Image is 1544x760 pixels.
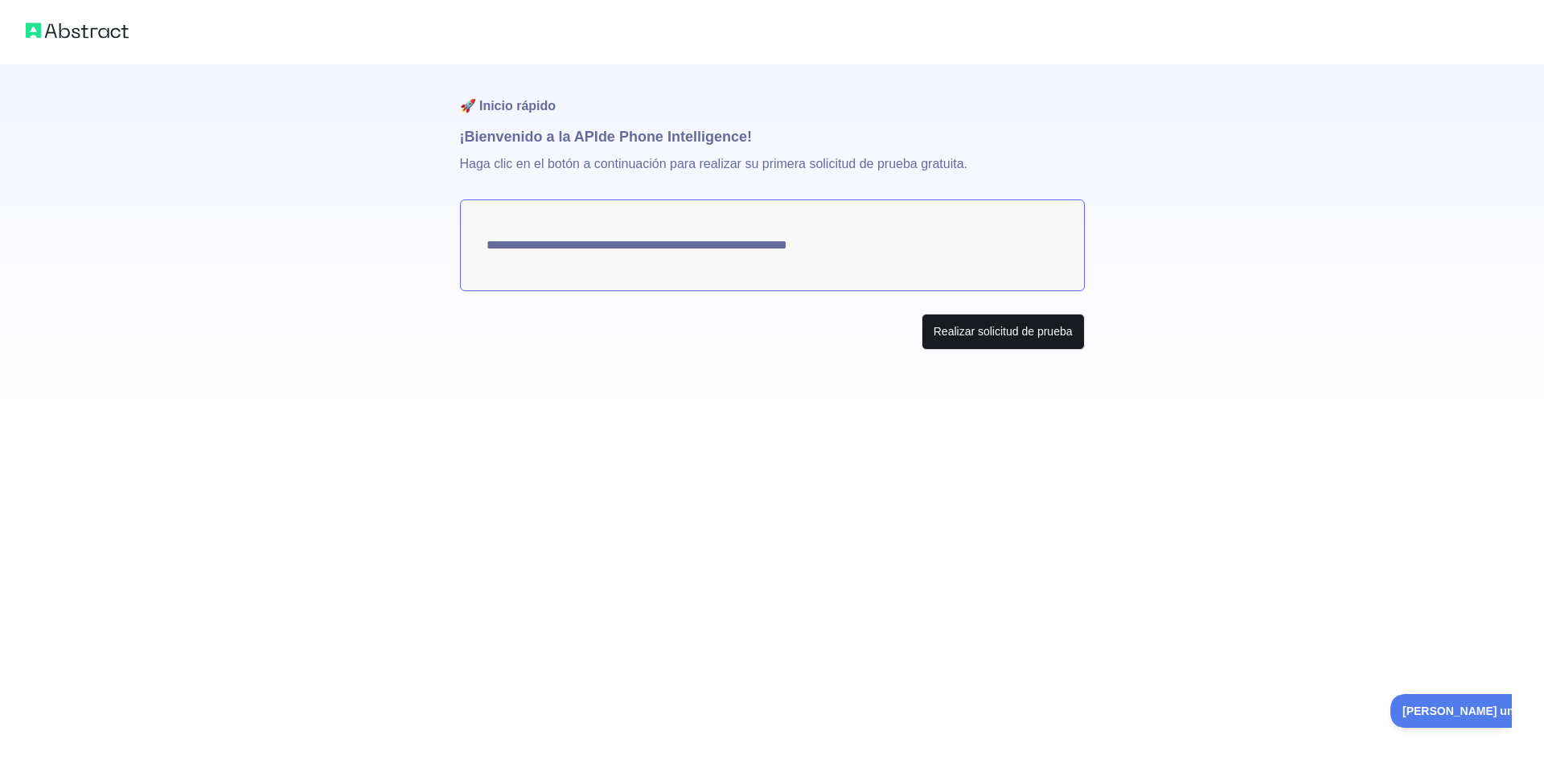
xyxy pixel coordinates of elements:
img: Logotipo abstracto [26,19,129,42]
button: Realizar solicitud de prueba [922,314,1085,350]
font: ¡Bienvenido a la API [460,129,598,145]
font: de Phone Intelligence [598,129,747,145]
font: Haga clic en el botón a continuación para realizar su primera solicitud de prueba gratuita. [460,157,967,170]
font: Realizar solicitud de prueba [934,325,1073,338]
font: 🚀 Inicio rápido [460,99,556,113]
font: ! [747,129,752,145]
font: [PERSON_NAME] una pregunta [12,10,181,23]
iframe: Activar/desactivar soporte al cliente [1390,694,1512,728]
